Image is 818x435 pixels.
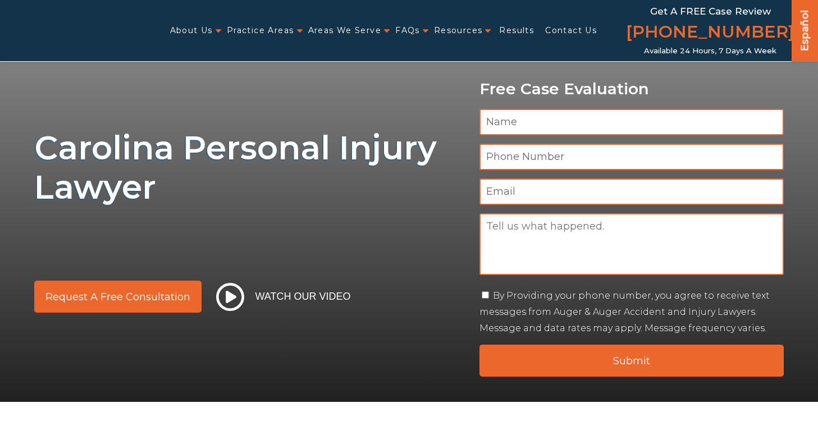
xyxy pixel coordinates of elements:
[479,290,770,333] label: By Providing your phone number, you agree to receive text messages from Auger & Auger Accident an...
[650,6,771,17] span: Get a FREE Case Review
[395,19,420,42] a: FAQs
[34,281,202,313] a: Request a Free Consultation
[479,80,784,98] p: Free Case Evaluation
[644,47,776,56] span: Available 24 Hours, 7 Days a Week
[626,20,794,47] a: [PHONE_NUMBER]
[45,292,190,302] span: Request a Free Consultation
[308,19,382,42] a: Areas We Serve
[479,345,784,377] input: Submit
[170,19,213,42] a: About Us
[7,20,141,41] img: Auger & Auger Accident and Injury Lawyers Logo
[499,19,534,42] a: Results
[227,19,294,42] a: Practice Areas
[213,282,354,312] button: Watch Our Video
[479,178,784,205] input: Email
[479,144,784,170] input: Phone Number
[434,19,483,42] a: Resources
[545,19,597,42] a: Contact Us
[479,109,784,135] input: Name
[34,129,466,207] h1: Carolina Personal Injury Lawyer
[34,213,363,255] img: sub text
